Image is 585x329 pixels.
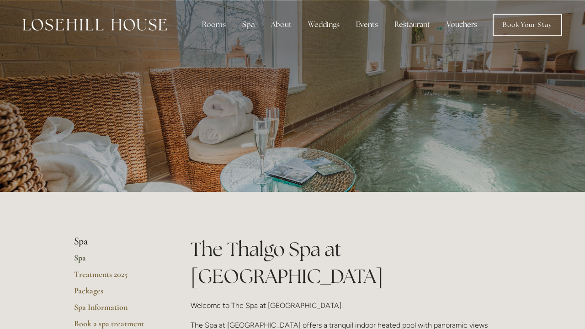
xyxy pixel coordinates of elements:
[191,299,511,312] p: Welcome to The Spa at [GEOGRAPHIC_DATA].
[74,302,161,318] a: Spa Information
[349,16,385,34] div: Events
[301,16,347,34] div: Weddings
[74,236,161,248] li: Spa
[74,286,161,302] a: Packages
[195,16,233,34] div: Rooms
[74,253,161,269] a: Spa
[439,16,484,34] a: Vouchers
[235,16,262,34] div: Spa
[23,19,167,31] img: Losehill House
[191,236,511,290] h1: The Thalgo Spa at [GEOGRAPHIC_DATA]
[74,269,161,286] a: Treatments 2025
[493,14,562,36] a: Book Your Stay
[264,16,299,34] div: About
[387,16,437,34] div: Restaurant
